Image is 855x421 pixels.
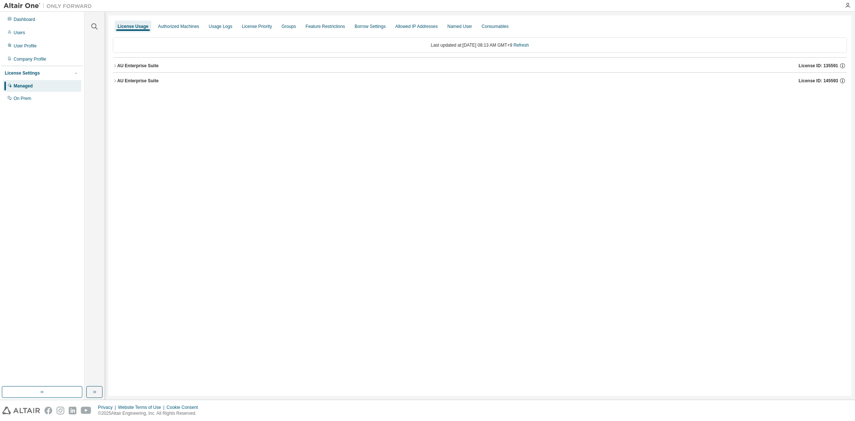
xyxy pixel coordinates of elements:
div: AU Enterprise Suite [117,63,159,69]
div: Usage Logs [209,24,232,29]
div: Website Terms of Use [118,404,166,410]
p: © 2025 Altair Engineering, Inc. All Rights Reserved. [98,410,202,417]
img: facebook.svg [44,407,52,414]
div: Dashboard [14,17,35,22]
button: AU Enterprise SuiteLicense ID: 135591 [113,58,847,74]
div: Allowed IP Addresses [395,24,438,29]
img: Altair One [4,2,96,10]
div: Company Profile [14,56,46,62]
div: Last updated at: [DATE] 08:13 AM GMT+9 [113,37,847,53]
div: Feature Restrictions [306,24,345,29]
div: User Profile [14,43,37,49]
span: License ID: 135591 [799,63,838,69]
a: Refresh [513,43,529,48]
div: Authorized Machines [158,24,199,29]
div: Named User [447,24,472,29]
div: Borrow Settings [355,24,386,29]
div: Privacy [98,404,118,410]
div: License Settings [5,70,40,76]
span: License ID: 145593 [799,78,838,84]
div: Users [14,30,25,36]
button: AU Enterprise SuiteLicense ID: 145593 [113,73,847,89]
img: altair_logo.svg [2,407,40,414]
div: Groups [281,24,296,29]
div: On Prem [14,96,31,101]
div: Consumables [482,24,509,29]
div: Cookie Consent [166,404,202,410]
img: instagram.svg [57,407,64,414]
img: youtube.svg [81,407,91,414]
div: License Priority [242,24,272,29]
div: License Usage [118,24,148,29]
div: Managed [14,83,33,89]
img: linkedin.svg [69,407,76,414]
div: AU Enterprise Suite [117,78,159,84]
